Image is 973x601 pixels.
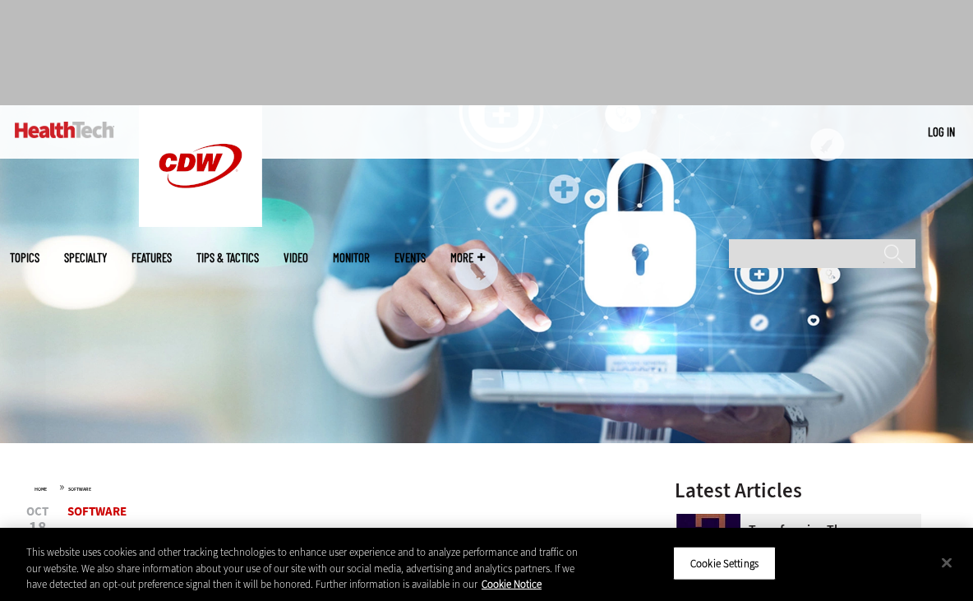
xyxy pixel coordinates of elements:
[131,252,172,264] a: Features
[187,15,786,89] iframe: advertisement
[67,503,127,520] a: Software
[15,122,114,138] img: Home
[675,524,911,563] a: Transforming the Emergency Department with AI
[35,480,631,493] div: »
[196,252,259,264] a: Tips & Tactics
[333,252,370,264] a: MonITor
[482,577,542,591] a: More information about your privacy
[139,105,262,227] img: Home
[450,252,485,264] span: More
[928,124,955,139] a: Log in
[35,486,47,492] a: Home
[26,544,583,593] div: This website uses cookies and other tracking technologies to enhance user experience and to analy...
[928,123,955,141] div: User menu
[675,480,921,501] h3: Latest Articles
[26,506,48,518] span: Oct
[26,520,48,536] span: 18
[394,252,426,264] a: Events
[675,514,749,527] a: illustration of question mark
[64,252,107,264] span: Specialty
[139,214,262,231] a: CDW
[675,514,740,580] img: illustration of question mark
[284,252,308,264] a: Video
[929,544,965,580] button: Close
[673,546,776,580] button: Cookie Settings
[68,486,91,492] a: Software
[10,252,39,264] span: Topics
